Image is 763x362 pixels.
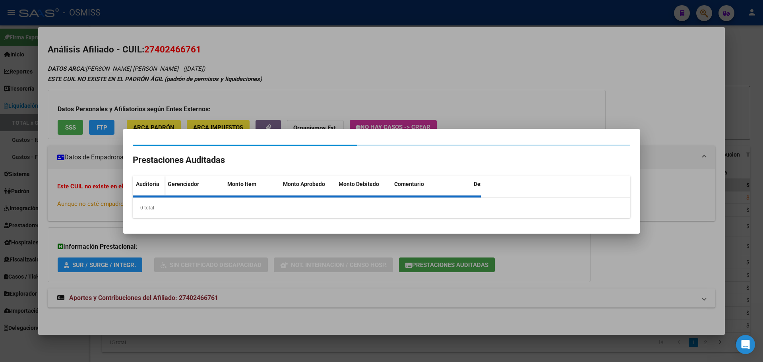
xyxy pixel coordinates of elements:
span: Auditoría [136,181,159,187]
datatable-header-cell: Monto Debitado [335,176,391,209]
datatable-header-cell: Monto Aprobado [280,176,335,209]
div: 0 total [133,198,630,218]
datatable-header-cell: Descripción [471,176,550,209]
datatable-header-cell: Monto Item [224,176,280,209]
span: Monto Item [227,181,256,187]
h2: Prestaciones Auditadas [133,153,630,168]
datatable-header-cell: Auditoría [133,176,165,209]
span: Gerenciador [168,181,199,187]
datatable-header-cell: Comentario [391,176,471,209]
datatable-header-cell: Gerenciador [165,176,224,209]
div: Open Intercom Messenger [736,335,755,354]
span: Descripción [474,181,504,187]
span: Monto Aprobado [283,181,325,187]
span: Monto Debitado [339,181,379,187]
span: Comentario [394,181,424,187]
